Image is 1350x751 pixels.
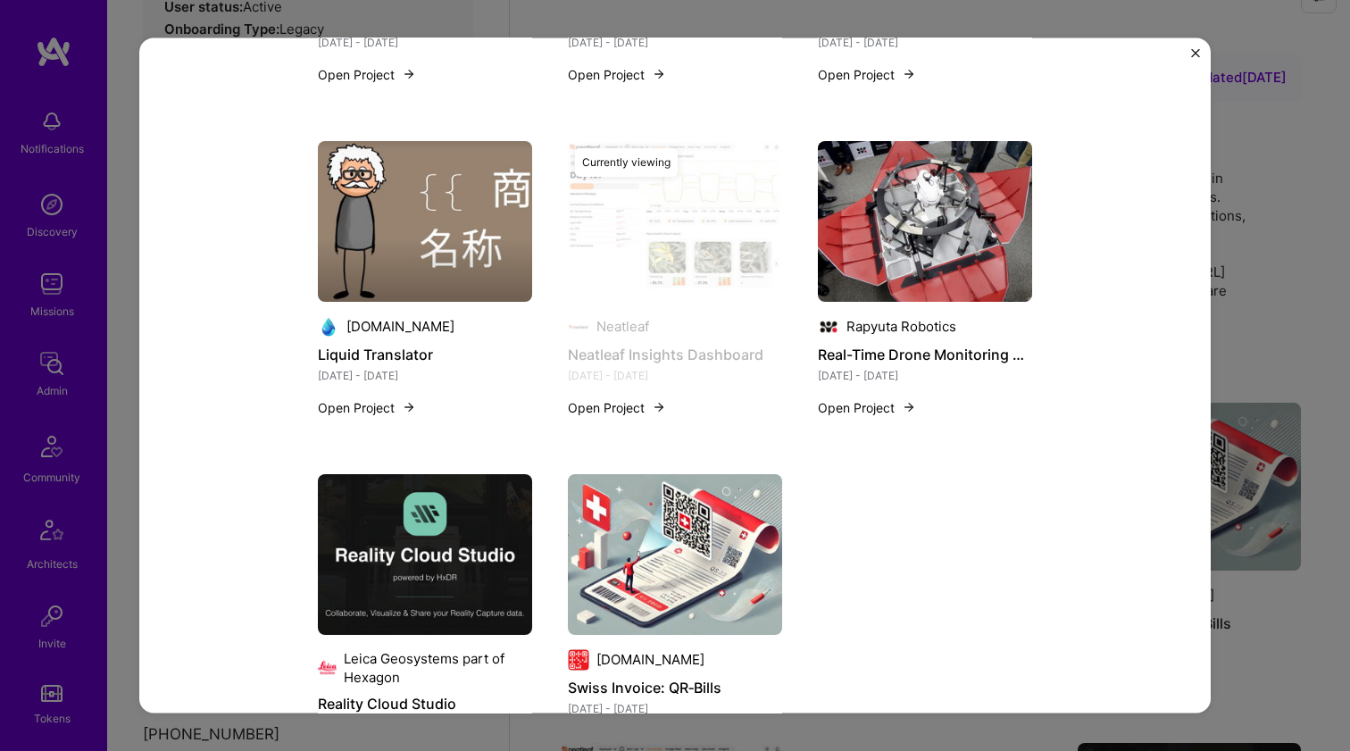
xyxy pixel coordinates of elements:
[1191,48,1200,67] button: Close
[818,140,1032,301] img: Real-Time Drone Monitoring Dashboards
[596,650,704,669] div: [DOMAIN_NAME]
[818,315,839,337] img: Company logo
[568,675,782,698] h4: Swiss Invoice: QR‑Bills
[346,317,454,336] div: [DOMAIN_NAME]
[568,32,782,51] div: [DATE] - [DATE]
[902,400,916,414] img: arrow-right
[318,64,416,83] button: Open Project
[568,473,782,634] img: Swiss Invoice: QR‑Bills
[575,147,678,176] div: Currently viewing
[318,691,532,714] h4: Reality Cloud Studio
[818,32,1032,51] div: [DATE] - [DATE]
[318,32,532,51] div: [DATE] - [DATE]
[402,400,416,414] img: arrow-right
[652,400,666,414] img: arrow-right
[318,365,532,384] div: [DATE] - [DATE]
[818,64,916,83] button: Open Project
[846,317,956,336] div: Rapyuta Robotics
[568,698,782,717] div: [DATE] - [DATE]
[902,67,916,81] img: arrow-right
[568,64,666,83] button: Open Project
[318,315,339,337] img: Company logo
[568,648,589,670] img: Company logo
[318,473,532,634] img: Reality Cloud Studio
[568,140,782,301] img: Neatleaf Insights Dashboard
[318,140,532,301] img: Liquid Translator
[402,67,416,81] img: arrow-right
[318,656,337,678] img: Company logo
[652,67,666,81] img: arrow-right
[818,365,1032,384] div: [DATE] - [DATE]
[818,397,916,416] button: Open Project
[818,342,1032,365] h4: Real-Time Drone Monitoring Dashboards
[344,648,532,686] div: Leica Geosystems part of Hexagon
[568,397,666,416] button: Open Project
[318,397,416,416] button: Open Project
[318,342,532,365] h4: Liquid Translator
